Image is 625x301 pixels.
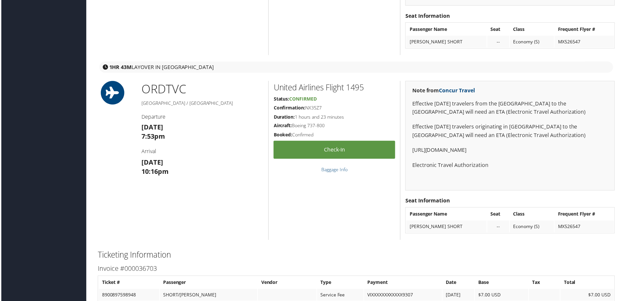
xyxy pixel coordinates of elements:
strong: Note from [413,87,476,94]
th: Type [317,278,364,289]
td: Economy (S) [511,36,555,48]
td: MX526547 [556,36,615,48]
strong: 1HR 43M [108,64,131,71]
h5: NX35Z7 [273,105,396,111]
th: Payment [364,278,443,289]
h5: 1 hours and 23 minutes [273,114,396,121]
h3: Invoice #000036703 [97,265,616,274]
strong: Booked: [273,132,292,138]
th: Passenger [159,278,257,289]
th: Class [511,209,555,221]
th: Class [511,23,555,35]
strong: 7:53pm [141,132,164,141]
th: Passenger Name [407,209,487,221]
strong: Duration: [273,114,295,120]
strong: Status: [273,96,289,102]
th: Base [476,278,529,289]
strong: [DATE] [141,123,162,132]
h5: [GEOGRAPHIC_DATA] / [GEOGRAPHIC_DATA] [141,100,263,107]
p: [URL][DOMAIN_NAME] [413,147,609,155]
th: Tax [530,278,561,289]
div: -- [491,224,507,230]
h4: Arrival [141,148,263,155]
p: Electronic Travel Authorization [413,162,609,170]
th: Seat [488,23,510,35]
h1: ORD TVC [141,81,263,98]
th: Ticket # [98,278,159,289]
td: [PERSON_NAME] SHORT [407,36,487,48]
h4: Departure [141,113,263,121]
span: Confirmed [289,96,317,102]
td: MX526547 [556,221,615,233]
th: Vendor [258,278,316,289]
p: Effective [DATE] travelers from the [GEOGRAPHIC_DATA] to the [GEOGRAPHIC_DATA] will need an ETA (... [413,100,609,117]
th: Total [562,278,615,289]
strong: [DATE] [141,158,162,167]
th: Seat [488,209,510,221]
th: Frequent Flyer # [556,209,615,221]
p: Effective [DATE] travelers originating in [GEOGRAPHIC_DATA] to the [GEOGRAPHIC_DATA] will need an... [413,123,609,140]
h5: Confirmed [273,132,396,139]
strong: Aircraft: [273,123,292,129]
strong: Confirmation: [273,105,305,111]
td: Economy (S) [511,221,555,233]
h2: Ticketing Information [97,250,616,261]
h2: United Airlines Flight 1495 [273,82,396,93]
a: Check-in [273,141,396,159]
a: Concur Travel [440,87,476,94]
strong: Seat Information [406,12,451,19]
div: -- [491,39,507,45]
th: Date [443,278,475,289]
div: layover in [GEOGRAPHIC_DATA] [98,62,614,73]
a: Baggage Info [321,167,348,173]
strong: Seat Information [406,198,451,205]
td: [PERSON_NAME] SHORT [407,221,487,233]
th: Passenger Name [407,23,487,35]
h5: Boeing 737-800 [273,123,396,129]
strong: 10:16pm [141,168,168,176]
th: Frequent Flyer # [556,23,615,35]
